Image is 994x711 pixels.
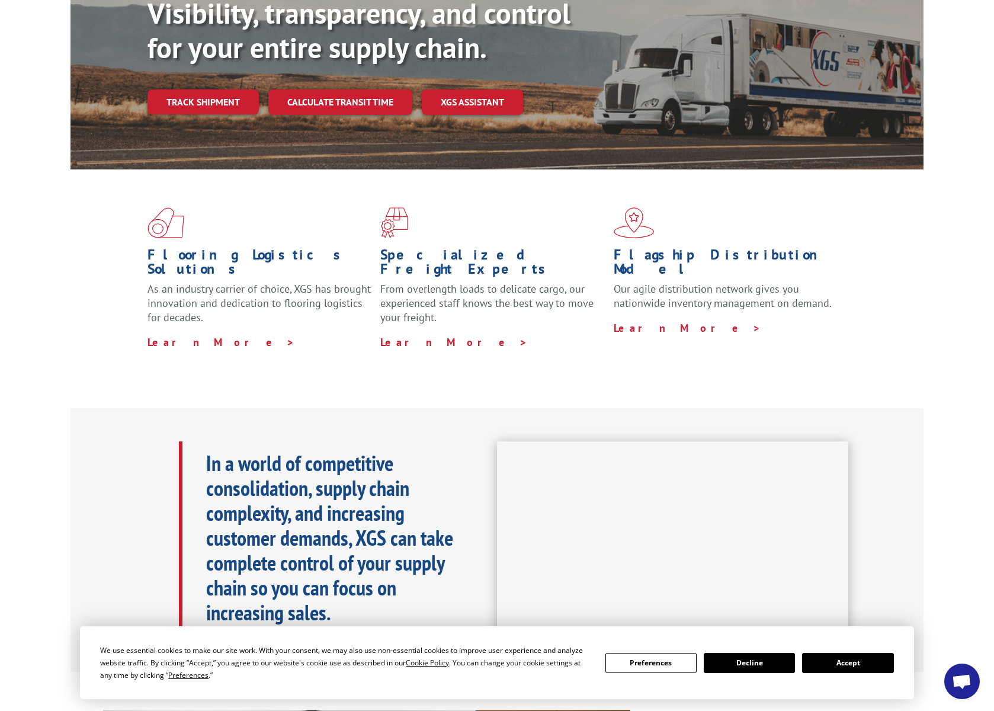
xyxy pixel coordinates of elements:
[168,670,209,680] span: Preferences
[704,653,795,673] button: Decline
[148,282,371,324] span: As an industry carrier of choice, XGS has brought innovation and dedication to flooring logistics...
[206,449,453,626] b: In a world of competitive consolidation, supply chain complexity, and increasing customer demands...
[614,282,832,310] span: Our agile distribution network gives you nationwide inventory management on demand.
[380,207,408,238] img: xgs-icon-focused-on-flooring-red
[614,248,838,282] h1: Flagship Distribution Model
[100,644,591,681] div: We use essential cookies to make our site work. With your consent, we may also use non-essential ...
[605,653,697,673] button: Preferences
[406,658,449,668] span: Cookie Policy
[380,335,528,349] a: Learn More >
[422,89,523,115] a: XGS ASSISTANT
[614,321,761,335] a: Learn More >
[944,664,980,699] div: Open chat
[380,282,604,335] p: From overlength loads to delicate cargo, our experienced staff knows the best way to move your fr...
[268,89,412,115] a: Calculate transit time
[80,626,914,699] div: Cookie Consent Prompt
[802,653,893,673] button: Accept
[148,207,184,238] img: xgs-icon-total-supply-chain-intelligence-red
[380,248,604,282] h1: Specialized Freight Experts
[148,89,259,114] a: Track shipment
[148,248,371,282] h1: Flooring Logistics Solutions
[148,335,295,349] a: Learn More >
[614,207,655,238] img: xgs-icon-flagship-distribution-model-red
[497,441,848,639] iframe: XGS Logistics Solutions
